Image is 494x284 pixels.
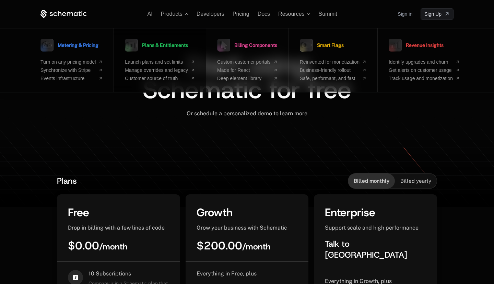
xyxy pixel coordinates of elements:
span: Launch plans and set limits [125,59,188,65]
span: Talk to [GEOGRAPHIC_DATA] [325,238,407,260]
a: Billing Components [217,37,277,54]
span: Smart Flags [317,43,344,48]
span: Synchronize with Stripe [40,67,96,73]
a: Safe, performant, and fast [300,76,366,81]
span: Billed yearly [400,178,431,184]
span: Support scale and high performance [325,224,419,231]
span: Identify upgrades and churn [389,59,453,65]
span: Turn on any pricing model [40,59,96,65]
a: [object Object] [421,8,454,20]
a: Smart Flags [300,37,344,54]
a: Summit [319,11,337,17]
span: Deep element library [217,76,271,81]
a: Pricing [233,11,249,17]
span: Custom customer portals [217,59,271,65]
a: Reinvented for monetization [300,59,366,65]
span: $0.00 [68,238,128,253]
a: Developers [197,11,224,17]
span: Track usage and monetization [389,76,453,81]
span: Reinvented for monetization [300,59,360,65]
span: Plans [57,176,77,186]
a: Plans & Entitlements [125,37,188,54]
span: Manage overrides and legacy [125,67,188,73]
sub: / month [242,241,271,252]
a: Revenue Insights [389,37,444,54]
span: Free [68,205,89,220]
span: Business-friendly rollout [300,67,360,73]
span: Billing Components [234,43,277,48]
span: Billed monthly [354,178,389,184]
span: Grow your business with Schematic [197,224,287,231]
a: Deep element library [217,76,278,81]
sub: / month [99,241,128,252]
span: Products [161,11,183,17]
a: Custom customer portals [217,59,278,65]
a: AI [148,11,153,17]
span: Or schedule a personalized demo to learn more [187,110,307,117]
span: $200.00 [197,238,271,253]
span: 10 Subscriptions [89,270,169,277]
a: Track usage and monetization [389,76,460,81]
a: Manage overrides and legacy [125,67,195,73]
span: Plans & Entitlements [142,43,188,48]
span: Revenue Insights [406,43,444,48]
span: Metering & Pricing [58,43,98,48]
span: Get alerts on customer usage [389,67,453,73]
span: Drop in billing with a few lines of code [68,224,165,231]
a: Identify upgrades and churn [389,59,460,65]
span: Made for React [217,67,271,73]
span: Resources [278,11,304,17]
span: Enterprise [325,205,375,220]
a: Docs [258,11,270,17]
a: Metering & Pricing [40,37,98,54]
a: Customer source of truth [125,76,195,81]
span: Events infrastructure [40,76,96,81]
a: Events infrastructure [40,76,103,81]
span: Growth [197,205,233,220]
a: Launch plans and set limits [125,59,195,65]
a: Made for React [217,67,278,73]
a: Turn on any pricing model [40,59,103,65]
span: Everything in Free, plus [197,270,257,277]
a: Sign in [398,9,412,20]
span: Safe, performant, and fast [300,76,360,81]
a: Get alerts on customer usage [389,67,460,73]
span: Customer source of truth [125,76,188,81]
span: Sign Up [424,11,442,17]
a: Synchronize with Stripe [40,67,103,73]
a: Business-friendly rollout [300,67,366,73]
